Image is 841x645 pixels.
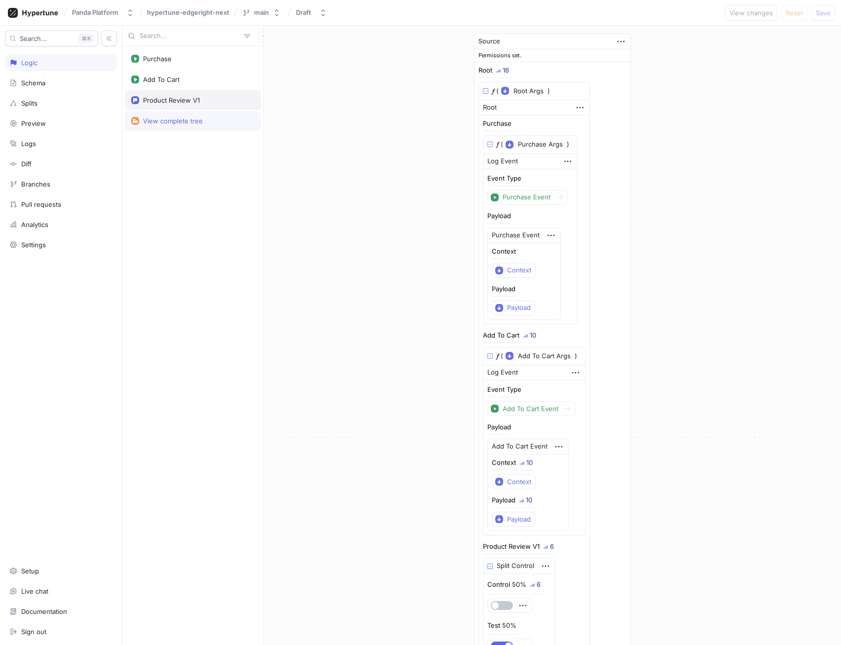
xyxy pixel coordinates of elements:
div: Source [478,37,500,46]
div: Event Type [487,386,521,393]
div: Pull requests [21,200,61,208]
div: 6 [537,581,541,588]
div: Product Review V1 [143,96,200,104]
div: Add To Cart Event [492,442,548,452]
div: Payload [492,286,515,292]
div: Purchase Event [503,193,550,201]
button: main [238,4,285,21]
button: Purchase Event [487,190,568,205]
div: 𝑓 [497,140,499,150]
div: ( [501,140,503,150]
div: 10 [530,332,536,339]
div: Root [478,67,492,74]
div: Sign out [21,628,46,636]
div: Preview [21,119,46,127]
div: Analytics [21,221,48,228]
div: 50% [502,622,516,629]
button: Payload [492,512,535,527]
div: ( [496,86,499,96]
div: View complete tree [143,117,203,125]
div: ) [548,86,550,96]
button: Draft [292,4,331,21]
button: Payload [492,301,535,315]
div: Payload [487,424,511,430]
button: Context [492,474,536,489]
div: ) [567,140,569,150]
button: Search...K [5,31,98,46]
a: Documentation [5,603,117,620]
div: Payload [507,515,531,524]
span: Search... [20,36,47,41]
div: Split Control [497,561,534,571]
div: Documentation [21,607,67,615]
div: 10 [526,497,532,503]
div: Log Event [487,156,518,166]
div: Logic [21,59,37,67]
div: 𝑓 [492,86,494,96]
div: Purchase Event [492,230,540,240]
div: Payload [492,497,515,503]
div: Log Event [487,368,518,378]
button: Panda Platform [68,4,138,21]
span: Root Args [513,86,544,96]
div: K [78,34,94,43]
div: Permissions set. [475,49,630,62]
div: Branches [21,180,50,188]
button: Save [811,5,835,21]
span: Save [816,10,831,16]
div: Splits [21,99,37,107]
div: Payload [507,304,531,312]
p: Control [487,580,510,590]
div: 50% [512,581,526,588]
div: ( [501,351,503,361]
button: Add To Cart Event [487,401,576,416]
span: Reset [786,10,803,16]
div: Purchase [143,55,172,63]
div: Add To Cart Event [503,405,558,413]
div: Payload [487,213,511,219]
div: Logs [21,140,36,148]
span: View changes [730,10,773,16]
div: Panda Platform [72,8,118,17]
div: 16 [503,67,509,74]
input: Search... [140,31,240,41]
span: Add To Cart Args [518,351,571,361]
p: Test [487,621,500,631]
div: Schema [21,79,45,87]
div: Add To Cart [143,76,180,83]
button: View changes [725,5,777,21]
div: Context [507,478,531,486]
div: Add To Cart [483,332,519,339]
div: Context [507,266,531,274]
div: 10 [526,459,533,466]
div: Context [492,248,516,255]
div: Context [492,459,516,466]
div: 6 [550,543,554,550]
div: main [254,8,269,17]
div: Diff [21,160,32,168]
div: Live chat [21,587,48,595]
button: Reset [781,5,807,21]
span: hypertune-edgeright-next [147,9,229,16]
div: Product Review V1 [483,543,540,550]
div: Root [483,103,497,113]
div: ) [575,351,577,361]
div: Settings [21,241,46,249]
div: Event Type [487,175,521,182]
div: Purchase [483,120,512,127]
div: Setup [21,567,39,575]
span: Purchase Args [518,140,563,150]
div: Draft [296,8,311,17]
div: 𝑓 [497,351,499,361]
button: Context [492,263,536,278]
